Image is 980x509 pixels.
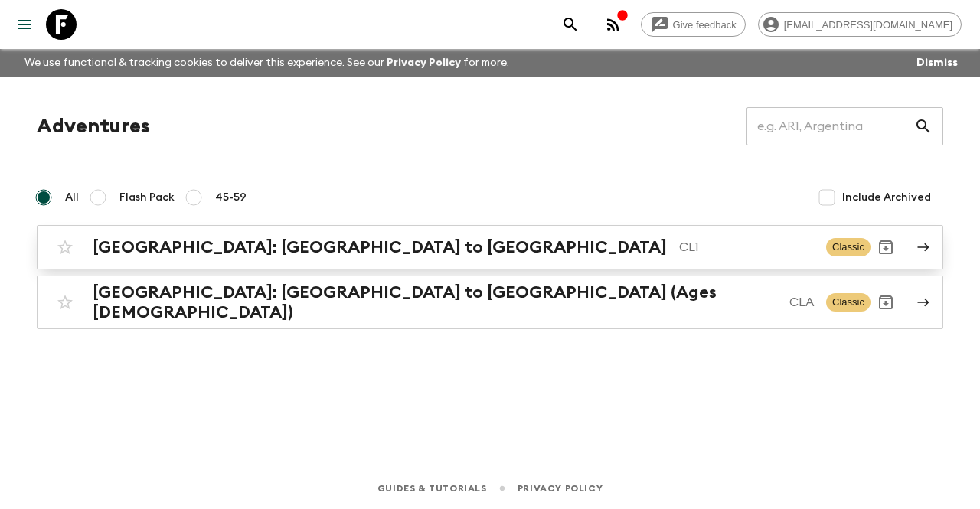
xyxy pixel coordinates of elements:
h2: [GEOGRAPHIC_DATA]: [GEOGRAPHIC_DATA] to [GEOGRAPHIC_DATA] (Ages [DEMOGRAPHIC_DATA]) [93,282,777,322]
span: Flash Pack [119,190,175,205]
a: Guides & Tutorials [377,480,487,497]
a: [GEOGRAPHIC_DATA]: [GEOGRAPHIC_DATA] to [GEOGRAPHIC_DATA]CL1ClassicArchive [37,225,943,269]
span: Classic [826,238,871,256]
span: Classic [826,293,871,312]
a: [GEOGRAPHIC_DATA]: [GEOGRAPHIC_DATA] to [GEOGRAPHIC_DATA] (Ages [DEMOGRAPHIC_DATA])CLAClassicArchive [37,276,943,329]
button: Archive [871,287,901,318]
a: Give feedback [641,12,746,37]
button: Dismiss [913,52,962,73]
input: e.g. AR1, Argentina [746,105,914,148]
a: Privacy Policy [518,480,603,497]
button: Archive [871,232,901,263]
p: CL1 [679,238,814,256]
button: search adventures [555,9,586,40]
p: CLA [789,293,814,312]
p: We use functional & tracking cookies to deliver this experience. See our for more. [18,49,515,77]
h2: [GEOGRAPHIC_DATA]: [GEOGRAPHIC_DATA] to [GEOGRAPHIC_DATA] [93,237,667,257]
span: All [65,190,79,205]
span: Include Archived [842,190,931,205]
a: Privacy Policy [387,57,461,68]
button: menu [9,9,40,40]
h1: Adventures [37,111,150,142]
span: [EMAIL_ADDRESS][DOMAIN_NAME] [776,19,961,31]
span: 45-59 [215,190,247,205]
span: Give feedback [665,19,745,31]
div: [EMAIL_ADDRESS][DOMAIN_NAME] [758,12,962,37]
